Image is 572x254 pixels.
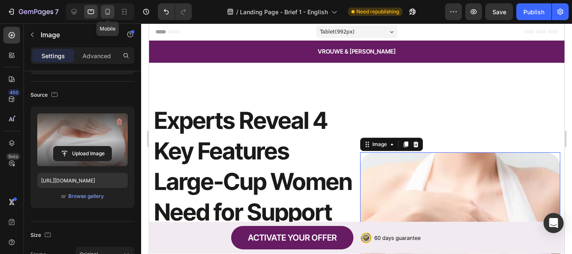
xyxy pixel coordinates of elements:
[31,90,59,101] div: Source
[31,230,53,241] div: Size
[55,7,59,17] p: 7
[41,51,65,60] p: Settings
[8,89,20,96] div: 450
[99,207,188,222] p: Activate your offer
[82,203,204,226] a: Activate your offer
[492,8,506,15] span: Save
[222,117,240,125] div: Image
[236,8,238,16] span: /
[544,213,564,233] div: Open Intercom Messenger
[37,173,128,188] input: https://example.com/image.jpg
[61,191,66,201] span: or
[240,8,328,16] span: Landing Page - Brief 1 - English
[3,3,62,20] button: 7
[68,192,104,200] button: Browse gallery
[516,3,551,20] button: Publish
[6,153,20,160] div: Beta
[149,23,564,254] iframe: Design area
[158,3,192,20] div: Undo/Redo
[485,3,513,20] button: Save
[53,146,112,161] button: Upload Image
[523,8,544,16] div: Publish
[211,208,272,221] img: gempages_551937686970041558-bad06e85-496b-4cda-9f26-6d80572216e8.png
[356,8,399,15] span: Need republishing
[41,30,112,40] p: Image
[82,51,111,60] p: Advanced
